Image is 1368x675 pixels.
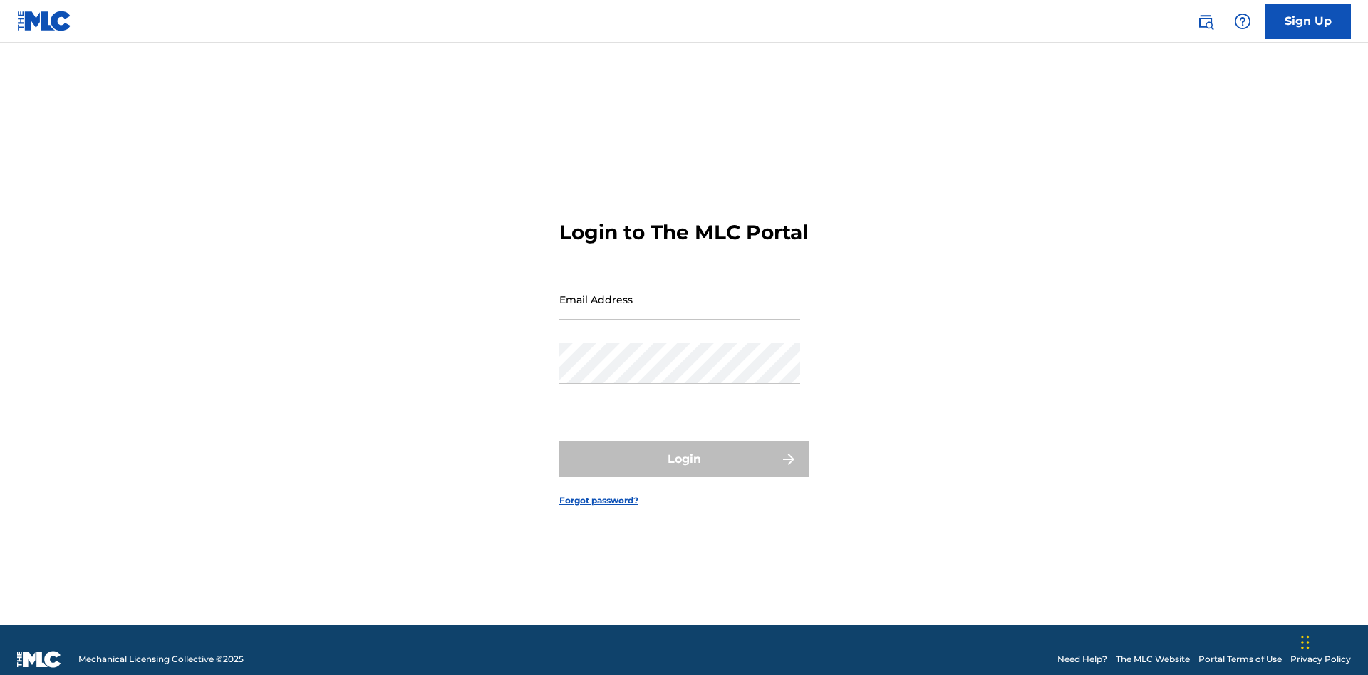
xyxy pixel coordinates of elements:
a: Privacy Policy [1290,653,1351,666]
img: MLC Logo [17,11,72,31]
a: Portal Terms of Use [1198,653,1282,666]
img: help [1234,13,1251,30]
iframe: Chat Widget [1297,607,1368,675]
div: Drag [1301,621,1310,664]
a: Need Help? [1057,653,1107,666]
img: logo [17,651,61,668]
span: Mechanical Licensing Collective © 2025 [78,653,244,666]
a: Sign Up [1265,4,1351,39]
a: Public Search [1191,7,1220,36]
a: The MLC Website [1116,653,1190,666]
h3: Login to The MLC Portal [559,220,808,245]
a: Forgot password? [559,494,638,507]
div: Help [1228,7,1257,36]
img: search [1197,13,1214,30]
